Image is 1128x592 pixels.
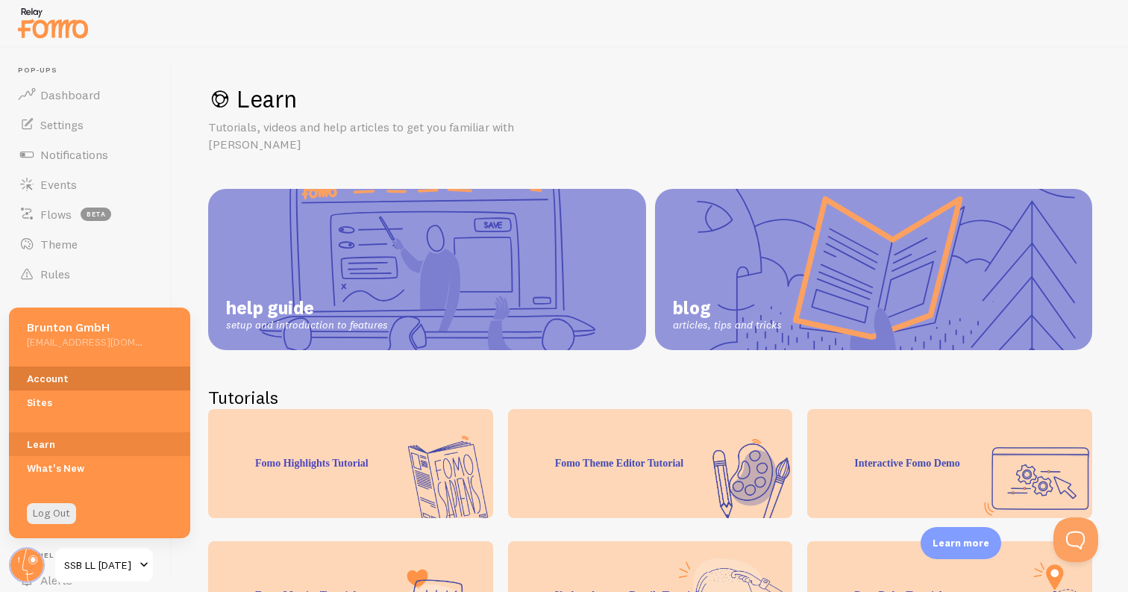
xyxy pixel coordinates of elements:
a: help guide setup and introduction to features [208,189,646,350]
span: SSB LL [DATE] [64,556,135,574]
h5: Brunton GmbH [27,320,142,335]
a: Account [9,367,190,390]
a: Notifications [9,140,163,169]
a: What's New [9,456,190,480]
div: Learn more [921,527,1001,559]
a: Learn [9,432,190,456]
span: Rules [40,267,70,281]
p: Tutorials, videos and help articles to get you familiar with [PERSON_NAME] [208,119,566,153]
a: Settings [9,110,163,140]
a: Sites [9,390,190,414]
p: Learn more [933,536,989,550]
div: Fomo Highlights Tutorial [208,409,493,518]
span: Notifications [40,147,108,162]
span: blog [673,296,782,319]
img: fomo-relay-logo-orange.svg [16,4,90,42]
a: Events [9,169,163,199]
span: Events [40,177,77,192]
a: SSB LL [DATE] [54,547,154,583]
span: beta [81,208,111,221]
span: setup and introduction to features [226,319,388,332]
span: Flows [40,207,72,222]
a: Dashboard [9,80,163,110]
a: Log Out [27,503,76,524]
a: blog articles, tips and tricks [655,189,1093,350]
span: Settings [40,117,84,132]
div: Interactive Fomo Demo [807,409,1092,518]
iframe: Help Scout Beacon - Open [1053,517,1098,562]
span: Push [18,307,163,317]
h1: Learn [208,84,1092,114]
h2: Tutorials [208,386,1092,409]
span: help guide [226,296,388,319]
h5: [EMAIL_ADDRESS][DOMAIN_NAME] [27,335,142,349]
a: Rules [9,259,163,289]
a: Theme [9,229,163,259]
div: Fomo Theme Editor Tutorial [508,409,793,518]
span: Pop-ups [18,66,163,75]
span: Theme [40,237,78,252]
a: Flows beta [9,199,163,229]
span: Dashboard [40,87,100,102]
span: articles, tips and tricks [673,319,782,332]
